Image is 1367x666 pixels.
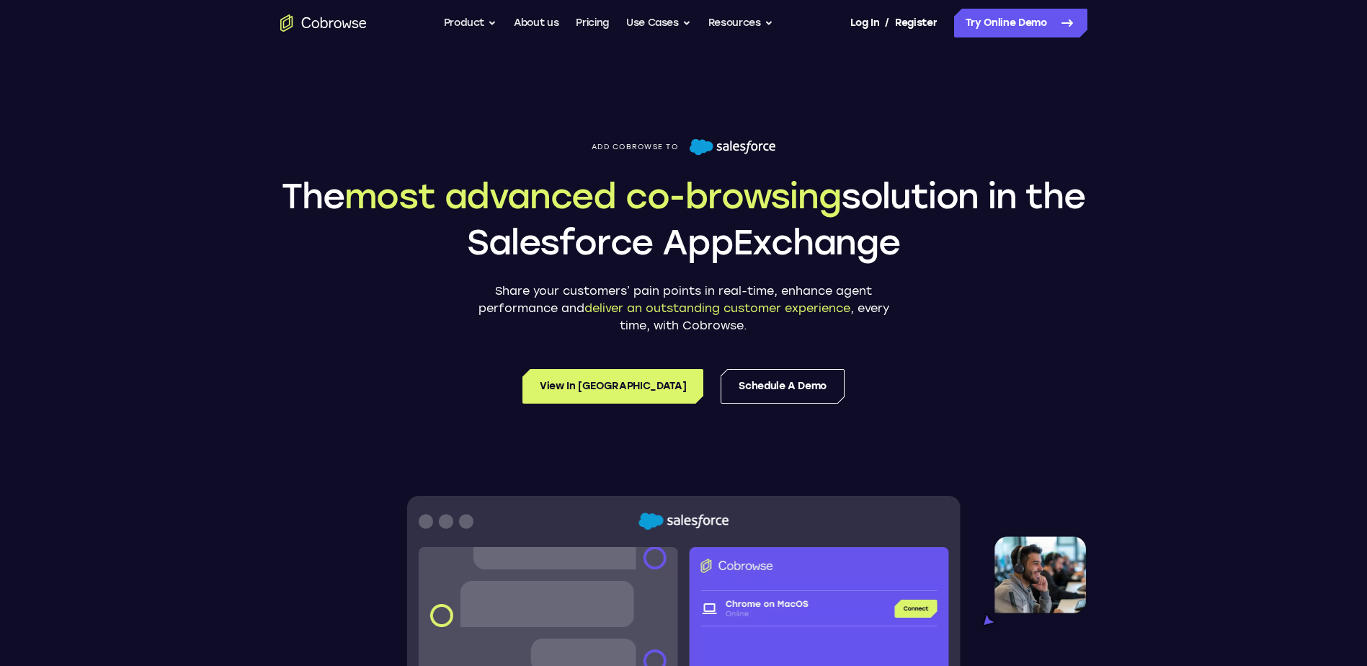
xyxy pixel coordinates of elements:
[444,9,497,37] button: Product
[626,9,691,37] button: Use Cases
[885,14,889,32] span: /
[576,9,609,37] a: Pricing
[690,138,775,156] img: Salesforce logo
[280,173,1087,265] h1: The solution in the Salesforce AppExchange
[708,9,773,37] button: Resources
[895,9,937,37] a: Register
[514,9,558,37] a: About us
[721,369,845,404] a: Schedule a Demo
[468,283,900,334] p: Share your customers’ pain points in real-time, enhance agent performance and , every time, with ...
[954,9,1087,37] a: Try Online Demo
[522,369,703,404] a: View in [GEOGRAPHIC_DATA]
[592,143,678,151] span: Add Cobrowse to
[584,301,850,315] span: deliver an outstanding customer experience
[344,175,841,217] span: most advanced co-browsing
[280,14,367,32] a: Go to the home page
[850,9,879,37] a: Log In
